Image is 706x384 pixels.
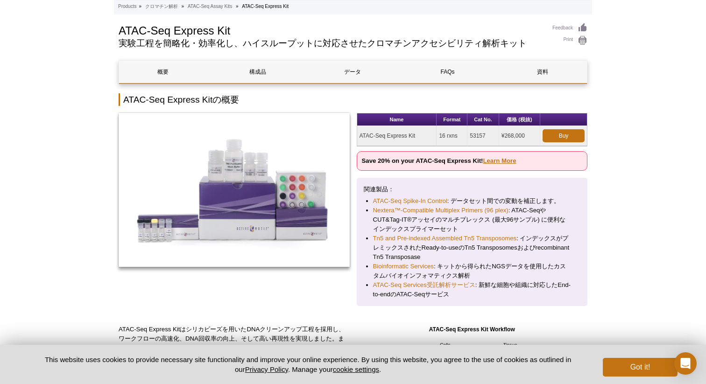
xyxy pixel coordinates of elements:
a: Feedback [552,23,587,33]
a: Privacy Policy [245,365,288,373]
a: ATAC-Seq Assay Kits [188,2,232,11]
li: : ATAC-SeqやCUT&Tag-IT®アッセイのマルチプレックス (最大96サンプル) に便利なインデックスプライマーセット [373,206,572,234]
a: データ [309,61,396,83]
td: 16 rxns [437,126,467,146]
li: » [236,4,239,9]
th: Format [437,113,467,126]
li: : キットから得られたNGSデータを使用したカスタムバイオインフォマティクス解析 [373,262,572,280]
td: 53157 [467,126,499,146]
img: ATAC-Seq Express Kit [119,113,350,267]
h2: ATAC-Seq Express Kitの概要 [119,93,587,106]
a: ATAC-Seq Spike-In Control [373,196,447,206]
button: Got it! [603,358,678,377]
li: » [182,4,184,9]
p: 関連製品： [364,185,581,194]
a: クロマチン解析 [145,2,178,11]
a: FAQs [404,61,492,83]
a: Tn5 and Pre-indexed Assembled Tn5 Transposomes [373,234,517,243]
th: Name [357,113,437,126]
strong: Save 20% on your ATAC-Seq Express Kit! [362,157,516,164]
a: Print [552,35,587,46]
a: Nextera™-Compatible Multiplex Primers (96 plex) [373,206,508,215]
a: 構成品 [214,61,302,83]
a: Bioinformatic Services [373,262,434,271]
button: cookie settings [333,365,379,373]
th: Cat No. [467,113,499,126]
a: Buy [543,129,585,142]
li: : 新鮮な細胞や組織に対応したEnd-to-endのATAC-Seqサービス [373,280,572,299]
strong: ATAC-Seq Express Kit Workflow [429,326,515,333]
a: ATAC-Seq Services受託解析サービス [373,280,475,290]
h2: 実験工程を簡略化・効率化し、ハイスループットに対応させたクロマチンアクセシビリティ解析キット [119,39,543,48]
li: : データセット間での変動を補正します。 [373,196,572,206]
p: This website uses cookies to provide necessary site functionality and improve your online experie... [28,355,587,374]
li: : インデックスがプレミックスされたReady-to-useのTn5 Transposomesおよびrecombinant Tn5 Transposase [373,234,572,262]
td: ¥268,000 [499,126,540,146]
a: Products [118,2,136,11]
li: ATAC-Seq Express Kit [242,4,289,9]
a: Learn More [483,157,516,164]
a: 資料 [499,61,586,83]
div: Open Intercom Messenger [674,352,697,375]
td: ATAC-Seq Express Kit [357,126,437,146]
a: 概要 [119,61,207,83]
th: 価格 (税抜) [499,113,540,126]
li: » [139,4,141,9]
h1: ATAC-Seq Express Kit [119,23,543,37]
